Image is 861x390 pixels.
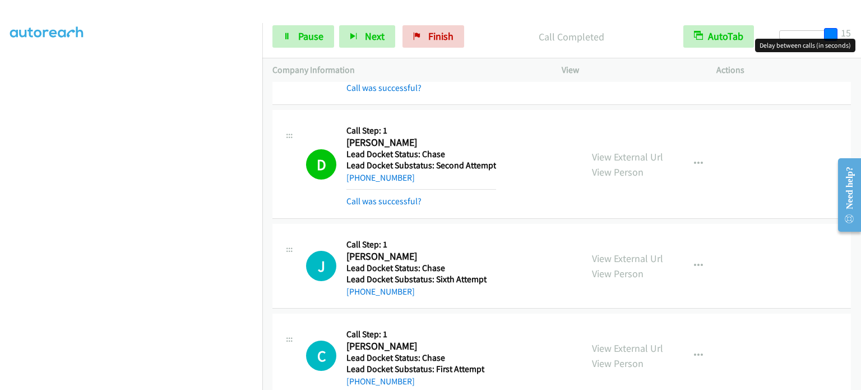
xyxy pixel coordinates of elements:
h5: Lead Docket Status: Chase [346,352,493,364]
h2: [PERSON_NAME] [346,250,493,263]
a: View Person [592,166,644,178]
a: View Person [592,357,644,370]
h5: Call Step: 1 [346,329,493,340]
a: View External Url [592,252,663,265]
div: The call is yet to be attempted [306,341,336,371]
button: Next [339,25,395,48]
div: 15 [841,25,851,40]
p: View [562,63,696,77]
a: Call was successful? [346,196,422,207]
h1: J [306,251,336,281]
h5: Call Step: 1 [346,125,496,136]
a: [PHONE_NUMBER] [346,376,415,387]
div: The call is yet to be attempted [306,251,336,281]
p: Call Completed [479,29,663,44]
h5: Lead Docket Substatus: First Attempt [346,364,493,375]
h5: Lead Docket Substatus: Second Attempt [346,160,496,171]
span: Pause [298,30,323,43]
iframe: Resource Center [829,150,861,240]
h5: Call Step: 1 [346,239,493,250]
h5: Lead Docket Status: Chase [346,149,496,160]
button: AutoTab [683,25,754,48]
h2: [PERSON_NAME] [346,136,493,149]
a: [PHONE_NUMBER] [346,172,415,183]
h1: D [306,149,336,180]
span: Finish [428,30,453,43]
a: Finish [402,25,464,48]
a: View External Url [592,150,663,163]
div: Delay between calls (in seconds) [755,39,855,52]
h2: [PERSON_NAME] [346,340,493,353]
span: Next [365,30,385,43]
h5: Lead Docket Substatus: Sixth Attempt [346,274,493,285]
p: Actions [716,63,851,77]
a: View Person [592,267,644,280]
h5: Lead Docket Status: Chase [346,263,493,274]
a: [PHONE_NUMBER] [346,286,415,297]
a: Call was successful? [346,82,422,93]
p: Company Information [272,63,541,77]
h1: C [306,341,336,371]
a: Pause [272,25,334,48]
a: View External Url [592,342,663,355]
